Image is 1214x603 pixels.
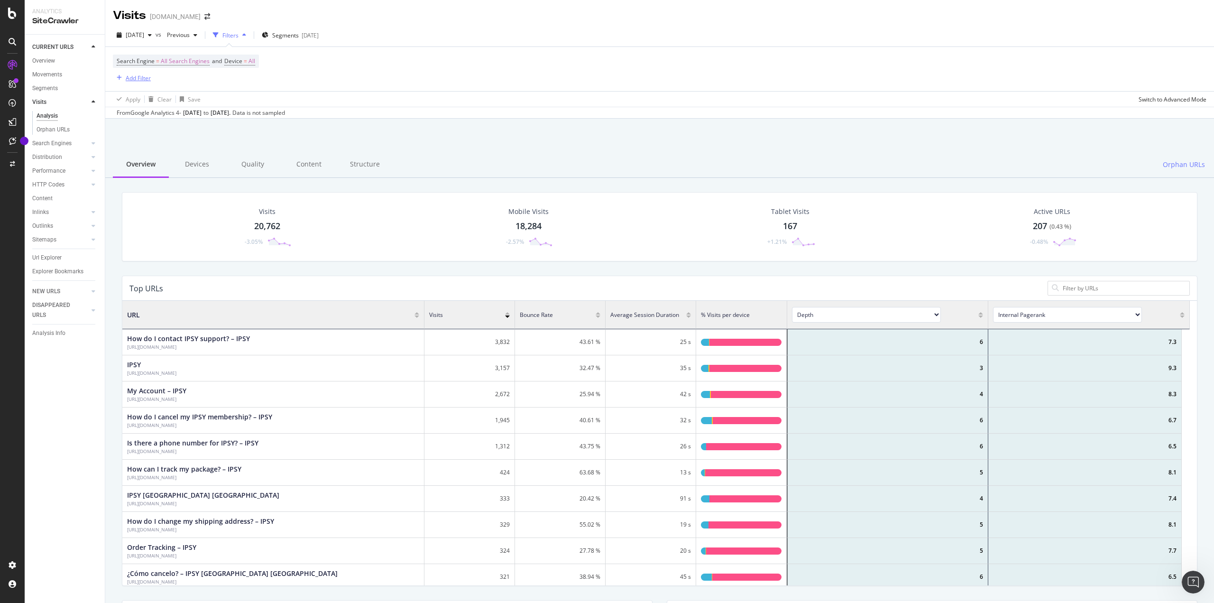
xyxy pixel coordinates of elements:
a: Content [32,194,98,204]
div: Overview [32,56,55,66]
div: Filters [222,31,239,39]
div: 5 [787,460,989,486]
a: Distribution [32,152,89,162]
div: 8.1 [988,512,1182,538]
div: [DATE] . [211,109,230,117]
span: Orphan URLs [1163,160,1205,169]
span: Segments [272,31,299,39]
div: 329 [424,512,515,538]
div: How do I cancel my IPSY membership? – IPSY [127,412,272,422]
div: NEW URLS [32,287,60,297]
div: Performance [32,166,65,176]
div: Url Explorer [32,253,62,263]
div: -2.57% [506,238,524,246]
a: Orphan URLs [37,125,98,135]
div: How can I track my package? – IPSY [127,464,241,474]
div: Sitemaps [32,235,56,245]
div: arrow-right-arrow-left [204,13,210,20]
div: 424 [424,460,515,486]
a: Outlinks [32,221,89,231]
div: Save [188,95,201,103]
div: 3 [787,355,989,381]
div: Analysis Info [32,328,65,338]
div: grid [424,329,1190,585]
div: 6 [787,408,989,434]
div: [DOMAIN_NAME] [150,12,201,21]
div: ¿Cómo cancelo? – IPSY Mexico Centro de Ayuda [127,569,338,578]
div: SiteCrawler [32,16,97,27]
span: = [156,57,159,65]
a: Analysis Info [32,328,98,338]
iframe: Intercom live chat [1182,571,1205,594]
div: Add Filter [126,74,151,82]
div: -3.05% [245,238,263,246]
div: 27.78 % [515,538,606,564]
div: Content [32,194,53,204]
div: Visits [32,97,46,107]
div: ( 0.43 % ) [1049,223,1071,231]
div: From Google Analytics 4 - to Data is not sampled [117,109,285,117]
input: Filter by URLs [1062,284,1186,293]
div: 32 s [606,408,696,434]
div: 55.02 % [515,512,606,538]
span: Bounce Rate [520,311,553,319]
div: Content [281,152,337,178]
div: 43.61 % [515,329,606,355]
span: vs [156,30,163,38]
div: 7.3 [988,329,1182,355]
span: Previous [163,31,190,39]
div: Inlinks [32,207,49,217]
div: 32.47 % [515,355,606,381]
div: CURRENT URLS [32,42,74,52]
span: and [212,57,222,65]
div: Orphan URLs [37,125,70,135]
div: Explorer Bookmarks [32,267,83,277]
div: Structure [337,152,393,178]
div: Distribution [32,152,62,162]
div: 6.5 [988,564,1182,590]
div: IPSY [127,370,176,376]
div: 25 s [606,329,696,355]
div: How do I change my shipping address? – IPSY [127,526,274,533]
div: 6.7 [988,408,1182,434]
div: 6 [787,564,989,590]
button: Filters [209,28,250,43]
button: Add Filter [113,72,151,83]
div: HTTP Codes [32,180,64,190]
div: How do I cancel my IPSY membership? – IPSY [127,422,272,428]
div: 20.42 % [515,486,606,512]
div: 5 [787,512,989,538]
div: 9.3 [988,355,1182,381]
button: Apply [113,92,140,107]
div: IPSY Mexico Centro de Ayuda [127,500,279,507]
a: Inlinks [32,207,89,217]
span: Device [224,57,242,65]
div: 6 [787,329,989,355]
div: 26 s [606,434,696,460]
span: All Search Engines [161,55,210,68]
div: -0.48% [1030,238,1048,246]
div: How do I change my shipping address? – IPSY [127,517,274,526]
div: 324 [424,538,515,564]
div: 45 s [606,564,696,590]
div: 207 [1033,220,1071,232]
div: [DATE] [183,109,202,117]
div: Mobile Visits [508,207,549,216]
span: Visits [429,311,443,319]
div: 7.7 [988,538,1182,564]
div: 6.5 [988,434,1182,460]
div: Clear [157,95,172,103]
button: Switch to Advanced Mode [1135,92,1206,107]
button: Previous [163,28,201,43]
a: Explorer Bookmarks [32,267,98,277]
div: Tablet Visits [771,207,809,216]
div: 1,312 [424,434,515,460]
div: 42 s [606,381,696,408]
div: 43.75 % [515,434,606,460]
div: 321 [424,564,515,590]
div: 5 [787,538,989,564]
div: Top URLs [129,284,163,293]
div: 4 [787,486,989,512]
a: Sitemaps [32,235,89,245]
span: [object Object] [993,307,1159,323]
